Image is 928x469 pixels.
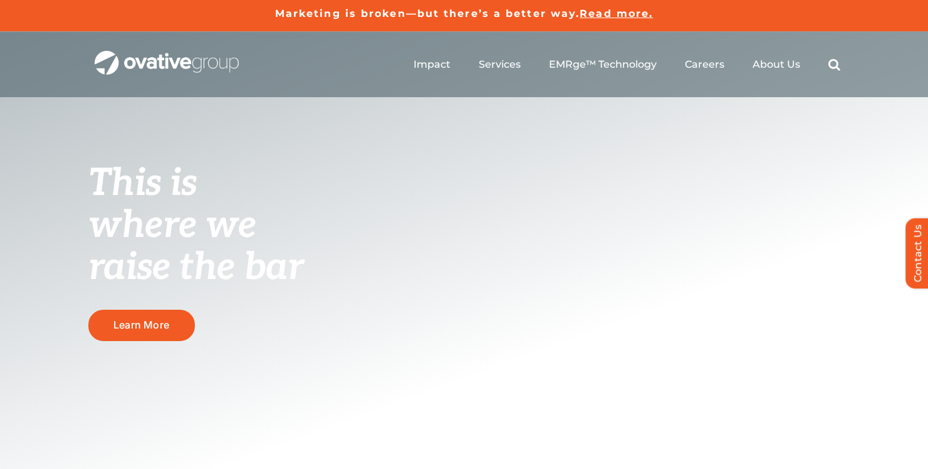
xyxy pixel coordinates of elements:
a: Read more. [580,8,653,19]
a: Learn More [88,310,195,340]
a: Services [479,58,521,71]
a: OG_Full_horizontal_WHT [95,50,239,61]
a: EMRge™ Technology [549,58,657,71]
a: Careers [685,58,724,71]
a: About Us [753,58,800,71]
span: Learn More [113,319,169,331]
span: This is [88,161,197,206]
a: Marketing is broken—but there’s a better way. [275,8,580,19]
a: Impact [414,58,451,71]
span: where we raise the bar [88,203,303,290]
a: Search [828,58,840,71]
nav: Menu [414,45,840,85]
